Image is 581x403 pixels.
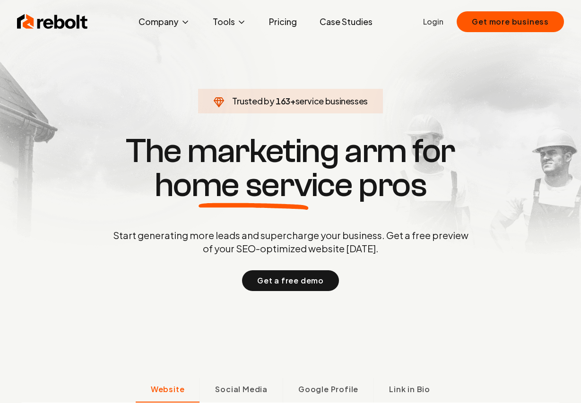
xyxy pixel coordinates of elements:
[290,95,295,106] span: +
[215,384,268,395] span: Social Media
[261,12,304,31] a: Pricing
[136,378,200,403] button: Website
[423,16,443,27] a: Login
[389,384,430,395] span: Link in Bio
[131,12,198,31] button: Company
[298,384,358,395] span: Google Profile
[276,94,290,108] span: 163
[199,378,283,403] button: Social Media
[64,134,518,202] h1: The marketing arm for pros
[17,12,88,31] img: Rebolt Logo
[283,378,373,403] button: Google Profile
[155,168,353,202] span: home service
[151,384,185,395] span: Website
[242,270,339,291] button: Get a free demo
[111,229,470,255] p: Start generating more leads and supercharge your business. Get a free preview of your SEO-optimiz...
[312,12,380,31] a: Case Studies
[232,95,274,106] span: Trusted by
[457,11,564,32] button: Get more business
[373,378,445,403] button: Link in Bio
[295,95,368,106] span: service businesses
[205,12,254,31] button: Tools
